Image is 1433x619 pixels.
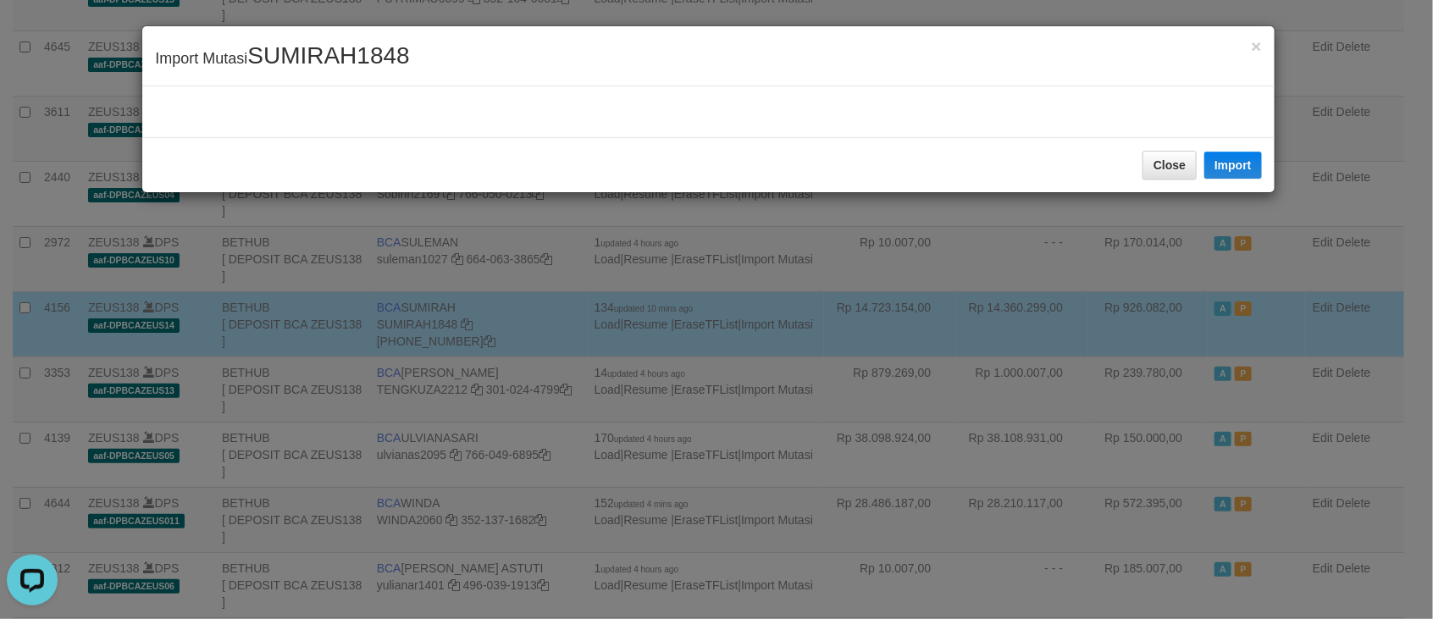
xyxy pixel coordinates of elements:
[7,7,58,58] button: Open LiveChat chat widget
[1143,151,1197,180] button: Close
[247,42,409,69] span: SUMIRAH1848
[1251,36,1261,56] span: ×
[1251,37,1261,55] button: Close
[1204,152,1262,179] button: Import
[155,50,409,67] span: Import Mutasi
